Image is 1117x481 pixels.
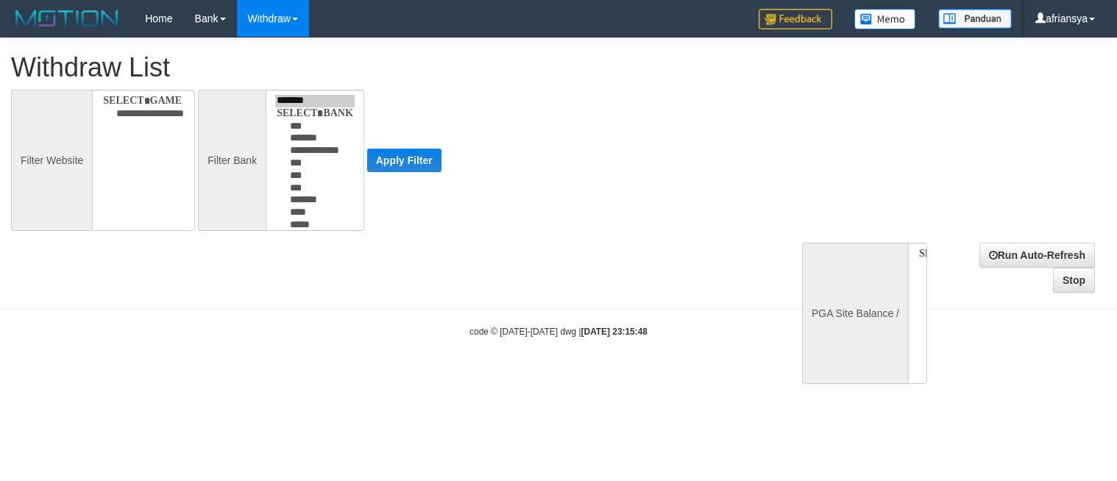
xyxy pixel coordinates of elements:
[11,7,123,29] img: MOTION_logo.png
[11,90,92,231] div: Filter Website
[979,243,1095,268] a: Run Auto-Refresh
[1053,268,1095,293] a: Stop
[11,53,730,82] h1: Withdraw List
[938,9,1012,29] img: panduan.png
[802,243,908,384] div: PGA Site Balance /
[759,9,832,29] img: Feedback.jpg
[854,9,916,29] img: Button%20Memo.svg
[581,327,648,337] strong: [DATE] 23:15:48
[367,149,442,172] button: Apply Filter
[198,90,266,231] div: Filter Bank
[469,327,648,337] small: code © [DATE]-[DATE] dwg |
